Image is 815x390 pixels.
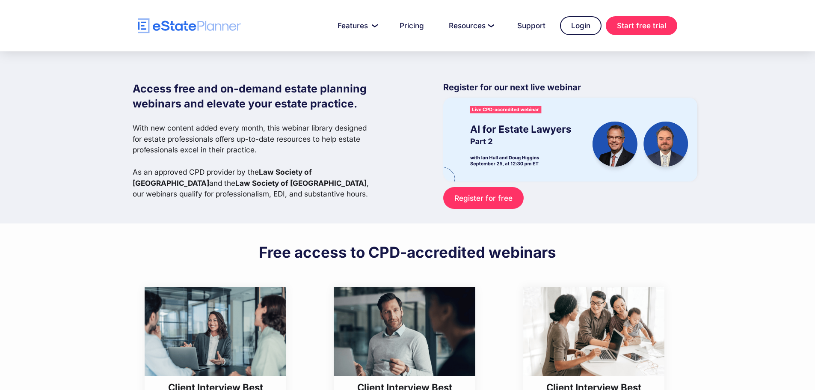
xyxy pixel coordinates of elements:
a: Start free trial [606,16,677,35]
p: With new content added every month, this webinar library designed for estate professionals offers... [133,122,376,199]
h2: Free access to CPD-accredited webinars [259,243,556,262]
a: Pricing [389,17,434,34]
a: Support [507,17,556,34]
a: Resources [439,17,503,34]
img: eState Academy webinar [443,98,697,181]
strong: Law Society of [GEOGRAPHIC_DATA] [235,179,367,188]
a: Login [560,16,602,35]
h1: Access free and on-demand estate planning webinars and elevate your estate practice. [133,81,376,111]
p: Register for our next live webinar [443,81,697,98]
a: home [138,18,241,33]
strong: Law Society of [GEOGRAPHIC_DATA] [133,167,312,188]
a: Register for free [443,187,523,209]
a: Features [327,17,385,34]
